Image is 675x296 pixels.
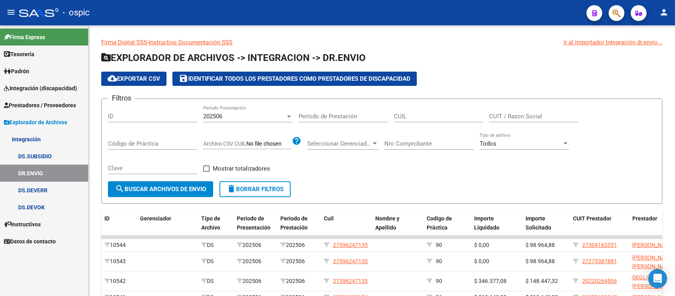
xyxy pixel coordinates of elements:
span: Firma Express [4,33,45,42]
div: 202506 [237,277,274,286]
span: 90 [436,242,442,248]
span: Prestador [632,215,657,222]
span: Prestadores / Proveedores [4,101,76,110]
span: Identificar todos los Prestadores como Prestadores de Discapacidad [179,75,410,82]
span: Buscar Archivos de Envio [115,186,206,193]
span: 27304163351 [582,242,617,248]
datatable-header-cell: Importe Solicitado [522,210,570,236]
button: Buscar Archivos de Envio [108,181,213,197]
span: Explorador de Archivos [4,118,67,127]
div: DS [201,257,231,266]
div: 202506 [280,277,318,286]
datatable-header-cell: Cuil [321,210,372,236]
span: EXPLORADOR DE ARCHIVOS -> INTEGRACION -> DR.ENVIO [101,52,366,63]
span: Cuil [324,215,334,222]
div: 202506 [237,241,274,250]
mat-icon: search [115,184,125,194]
span: DEGLI [PERSON_NAME] [632,274,675,290]
div: 202506 [237,257,274,266]
p: - [101,38,662,47]
span: Codigo de Práctica [427,215,452,231]
datatable-header-cell: ID [101,210,137,236]
span: Instructivos [4,220,41,229]
span: Archivo CSV CUIL [203,140,246,147]
span: ID [104,215,110,222]
span: Datos de contacto [4,237,56,246]
datatable-header-cell: Importe Liquidado [471,210,522,236]
div: 10543 [104,257,134,266]
button: Exportar CSV [101,72,166,86]
span: $ 0,00 [474,258,489,264]
span: Padrón [4,67,29,76]
datatable-header-cell: Codigo de Práctica [424,210,471,236]
span: Seleccionar Gerenciador [307,140,371,147]
div: 202506 [280,241,318,250]
span: $ 346.377,08 [474,278,507,284]
span: 27275387881 [582,258,617,264]
div: 10544 [104,241,134,250]
div: Ir al importador Integración dr.envio... [563,38,662,47]
span: Importe Liquidado [474,215,499,231]
span: [PERSON_NAME] [PERSON_NAME] [632,254,675,270]
span: Borrar Filtros [227,186,284,193]
mat-icon: menu [6,8,16,17]
div: 202506 [280,257,318,266]
span: 90 [436,278,442,284]
span: Importe Solicitado [526,215,551,231]
mat-icon: save [179,74,188,83]
datatable-header-cell: CUIT Prestador [570,210,629,236]
span: 27596247135 [333,258,368,264]
datatable-header-cell: Tipo de Archivo [198,210,234,236]
span: Gerenciador [140,215,171,222]
a: Firma Digital SSS [101,39,147,46]
span: $ 98.964,88 [526,258,555,264]
span: 90 [436,258,442,264]
button: Identificar todos los Prestadores como Prestadores de Discapacidad [172,72,417,86]
div: DS [201,241,231,250]
span: CUIT Prestador [573,215,611,222]
mat-icon: help [292,136,301,146]
button: Borrar Filtros [219,181,291,197]
span: Nombre y Apellido [375,215,399,231]
span: 20220264506 [582,278,617,284]
input: Archivo CSV CUIL [246,140,292,148]
span: 27596247135 [333,242,368,248]
span: 27596247135 [333,278,368,284]
datatable-header-cell: Gerenciador [137,210,198,236]
mat-icon: delete [227,184,236,194]
datatable-header-cell: Nombre y Apellido [372,210,424,236]
mat-icon: cloud_download [108,74,117,83]
span: Tesorería [4,50,34,59]
span: [PERSON_NAME] [632,242,675,248]
span: Mostrar totalizadores [213,164,270,173]
div: 10542 [104,277,134,286]
div: DS [201,277,231,286]
span: Periodo de Presentación [237,215,270,231]
datatable-header-cell: Periodo de Presentación [234,210,277,236]
div: Open Intercom Messenger [648,269,667,288]
span: - ospic [62,4,90,21]
a: Instructivo Documentación SSS [149,39,233,46]
datatable-header-cell: Periodo de Prestación [277,210,321,236]
span: 202506 [203,113,222,120]
span: Integración (discapacidad) [4,84,77,93]
span: $ 98.964,88 [526,242,555,248]
span: $ 148.447,32 [526,278,558,284]
mat-icon: person [659,8,669,17]
span: $ 0,00 [474,242,489,248]
span: Exportar CSV [108,75,160,82]
span: Todos [480,140,496,147]
h3: Filtros [108,93,135,104]
span: Periodo de Prestación [280,215,308,231]
span: Tipo de Archivo [201,215,220,231]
